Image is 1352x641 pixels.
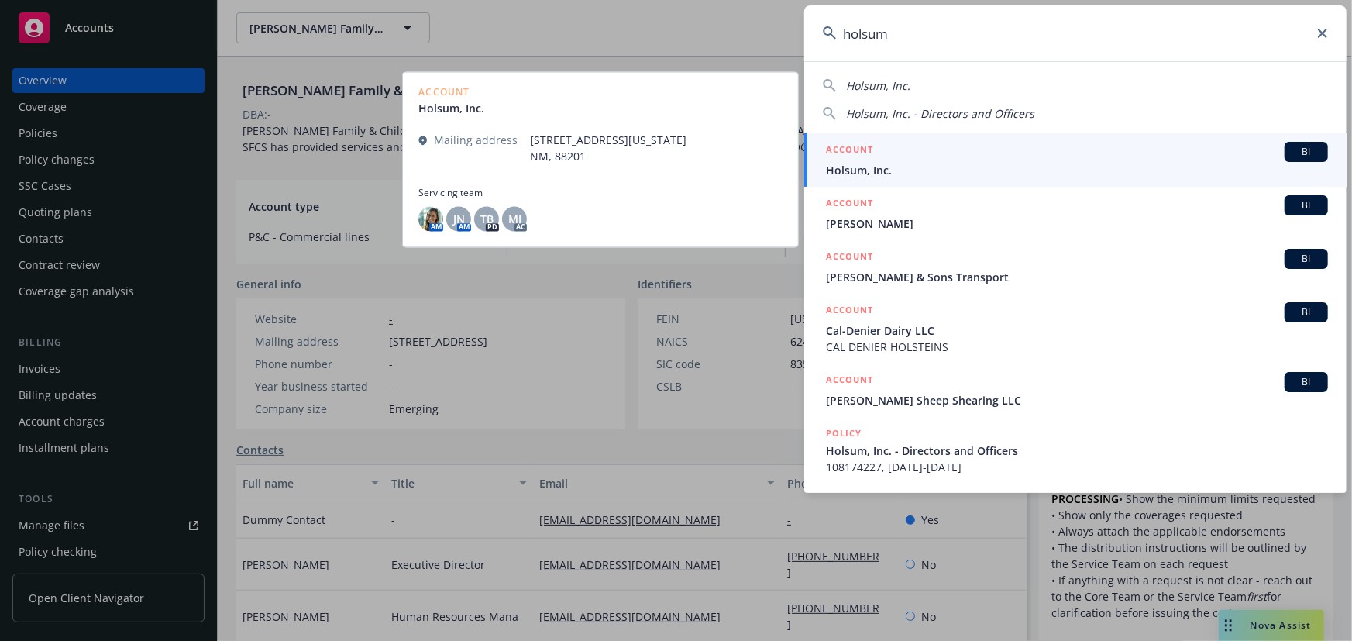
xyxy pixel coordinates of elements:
[826,162,1328,178] span: Holsum, Inc.
[826,142,873,160] h5: ACCOUNT
[846,78,910,93] span: Holsum, Inc.
[1291,375,1322,389] span: BI
[826,249,873,267] h5: ACCOUNT
[826,339,1328,355] span: CAL DENIER HOLSTEINS
[804,364,1347,417] a: ACCOUNTBI[PERSON_NAME] Sheep Shearing LLC
[826,322,1328,339] span: Cal-Denier Dairy LLC
[826,392,1328,408] span: [PERSON_NAME] Sheep Shearing LLC
[1291,198,1322,212] span: BI
[826,269,1328,285] span: [PERSON_NAME] & Sons Transport
[826,372,873,391] h5: ACCOUNT
[804,187,1347,240] a: ACCOUNTBI[PERSON_NAME]
[826,195,873,214] h5: ACCOUNT
[804,5,1347,61] input: Search...
[804,133,1347,187] a: ACCOUNTBIHolsum, Inc.
[804,417,1347,484] a: POLICYHolsum, Inc. - Directors and Officers108174227, [DATE]-[DATE]
[804,294,1347,364] a: ACCOUNTBICal-Denier Dairy LLCCAL DENIER HOLSTEINS
[846,106,1034,121] span: Holsum, Inc. - Directors and Officers
[826,302,873,321] h5: ACCOUNT
[826,443,1328,459] span: Holsum, Inc. - Directors and Officers
[1291,145,1322,159] span: BI
[1291,252,1322,266] span: BI
[826,215,1328,232] span: [PERSON_NAME]
[804,240,1347,294] a: ACCOUNTBI[PERSON_NAME] & Sons Transport
[1291,305,1322,319] span: BI
[826,426,862,441] h5: POLICY
[826,459,1328,475] span: 108174227, [DATE]-[DATE]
